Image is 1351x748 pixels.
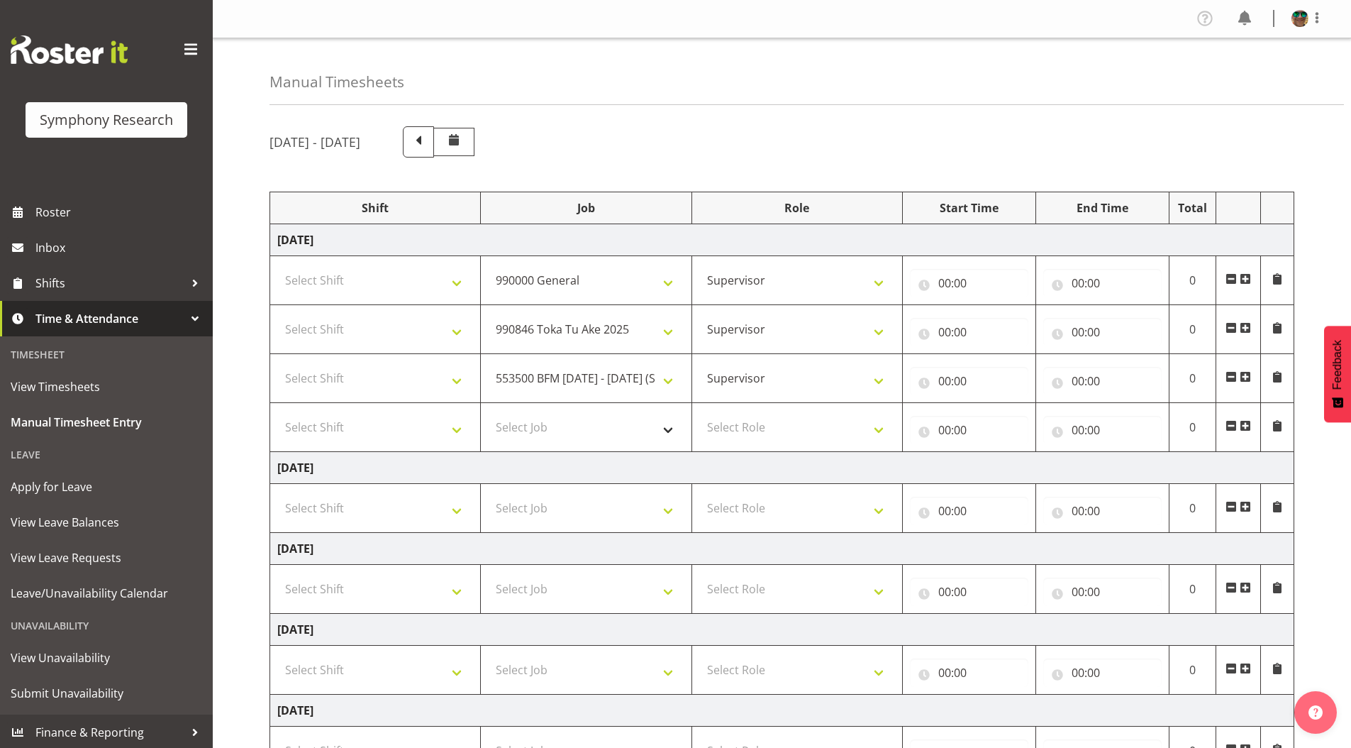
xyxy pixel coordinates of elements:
[1043,659,1162,687] input: Click to select...
[35,202,206,223] span: Roster
[269,134,360,150] h5: [DATE] - [DATE]
[4,340,209,369] div: Timesheet
[270,614,1294,646] td: [DATE]
[1291,10,1308,27] img: said-a-husainf550afc858a57597b0cc8f557ce64376.png
[4,611,209,640] div: Unavailability
[35,273,184,294] span: Shifts
[1331,340,1344,390] span: Feedback
[35,308,184,329] span: Time & Attendance
[4,469,209,505] a: Apply for Leave
[910,269,1028,297] input: Click to select...
[1169,484,1216,533] td: 0
[1169,403,1216,452] td: 0
[910,318,1028,346] input: Click to select...
[1169,565,1216,614] td: 0
[270,695,1294,727] td: [DATE]
[4,640,209,676] a: View Unavailability
[4,440,209,469] div: Leave
[910,367,1028,395] input: Click to select...
[4,576,209,611] a: Leave/Unavailability Calendar
[910,497,1028,525] input: Click to select...
[11,376,202,397] span: View Timesheets
[4,676,209,711] a: Submit Unavailability
[35,722,184,743] span: Finance & Reporting
[910,659,1028,687] input: Click to select...
[1177,199,1209,216] div: Total
[1043,318,1162,346] input: Click to select...
[910,199,1028,216] div: Start Time
[1043,416,1162,444] input: Click to select...
[35,237,206,258] span: Inbox
[11,476,202,497] span: Apply for Leave
[4,540,209,576] a: View Leave Requests
[910,416,1028,444] input: Click to select...
[1043,497,1162,525] input: Click to select...
[1043,578,1162,606] input: Click to select...
[269,74,404,90] h4: Manual Timesheets
[11,647,202,669] span: View Unavailability
[1169,646,1216,695] td: 0
[11,583,202,604] span: Leave/Unavailability Calendar
[11,547,202,568] span: View Leave Requests
[277,199,473,216] div: Shift
[1043,269,1162,297] input: Click to select...
[488,199,684,216] div: Job
[4,505,209,540] a: View Leave Balances
[1043,367,1162,395] input: Click to select...
[40,109,173,131] div: Symphony Research
[4,405,209,440] a: Manual Timesheet Entry
[699,199,895,216] div: Role
[1308,705,1323,720] img: help-xxl-2.png
[1043,199,1162,216] div: End Time
[270,533,1294,565] td: [DATE]
[1169,256,1216,305] td: 0
[910,578,1028,606] input: Click to select...
[270,452,1294,484] td: [DATE]
[11,512,202,533] span: View Leave Balances
[270,224,1294,256] td: [DATE]
[11,35,128,64] img: Rosterit website logo
[4,369,209,405] a: View Timesheets
[1324,326,1351,422] button: Feedback - Show survey
[11,683,202,704] span: Submit Unavailability
[11,412,202,433] span: Manual Timesheet Entry
[1169,305,1216,354] td: 0
[1169,354,1216,403] td: 0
